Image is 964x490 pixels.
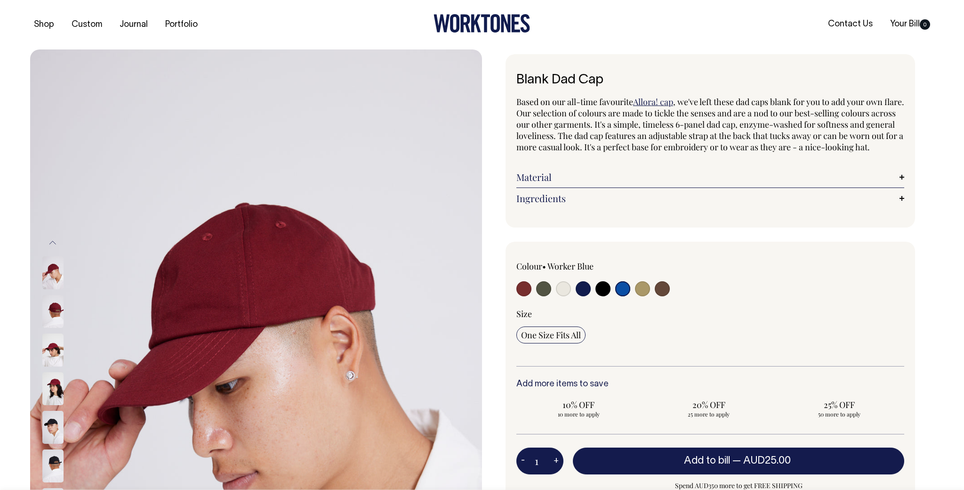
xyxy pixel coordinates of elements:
a: Your Bill0 [886,16,934,32]
a: Ingredients [516,193,904,204]
button: Previous [46,232,60,253]
span: AUD25.00 [743,456,791,465]
span: 20% OFF [651,399,767,410]
span: 25% OFF [781,399,897,410]
img: burgundy [42,295,64,328]
span: One Size Fits All [521,329,581,341]
a: Journal [116,17,152,33]
button: Add to bill —AUD25.00 [573,448,904,474]
img: burgundy [42,334,64,367]
img: burgundy [42,372,64,405]
a: Contact Us [824,16,876,32]
span: 25 more to apply [651,410,767,418]
a: Portfolio [161,17,201,33]
span: • [542,261,546,272]
img: black [42,449,64,482]
input: 20% OFF 25 more to apply [647,396,771,421]
span: — [732,456,793,465]
h1: Blank Dad Cap [516,73,904,88]
input: 10% OFF 10 more to apply [516,396,641,421]
a: Allora! cap [633,96,673,107]
label: Worker Blue [547,261,594,272]
span: Based on our all-time favourite [516,96,633,107]
button: - [516,452,530,471]
img: black [42,411,64,444]
a: Shop [30,17,58,33]
span: Add to bill [684,456,730,465]
div: Size [516,308,904,319]
span: 10 more to apply [521,410,636,418]
h6: Add more items to save [516,380,904,389]
span: 50 more to apply [781,410,897,418]
span: 10% OFF [521,399,636,410]
a: Material [516,171,904,183]
input: 25% OFF 50 more to apply [777,396,901,421]
button: + [549,452,563,471]
input: One Size Fits All [516,327,586,343]
img: burgundy [42,256,64,289]
div: Colour [516,261,672,272]
a: Custom [68,17,106,33]
span: 0 [920,19,930,30]
span: , we've left these dad caps blank for you to add your own flare. Our selection of colours are mad... [516,96,904,153]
